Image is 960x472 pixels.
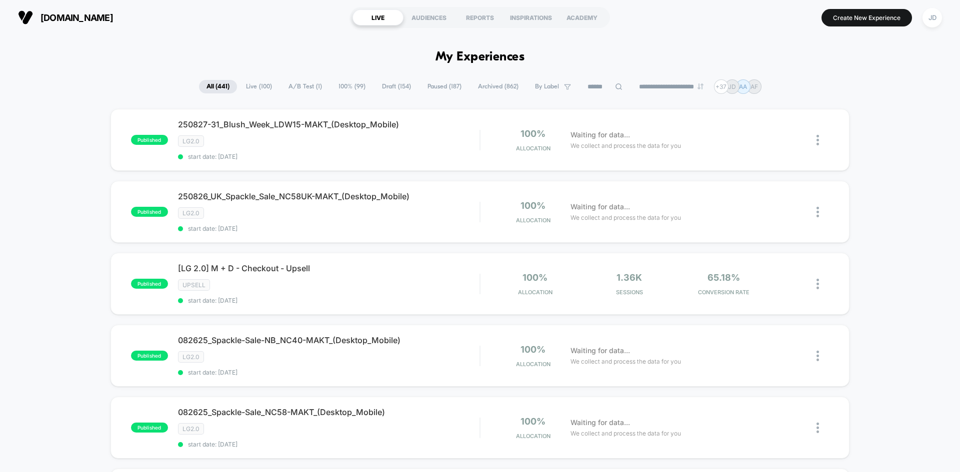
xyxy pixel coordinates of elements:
[178,207,204,219] span: LG2.0
[131,423,168,433] span: published
[816,423,819,433] img: close
[199,80,237,93] span: All ( 441 )
[15,9,116,25] button: [DOMAIN_NAME]
[178,135,204,147] span: LG2.0
[585,289,674,296] span: Sessions
[178,369,479,376] span: start date: [DATE]
[331,80,373,93] span: 100% ( 99 )
[516,217,550,224] span: Allocation
[178,225,479,232] span: start date: [DATE]
[281,80,329,93] span: A/B Test ( 1 )
[374,80,418,93] span: Draft ( 154 )
[816,207,819,217] img: close
[570,213,681,222] span: We collect and process the data for you
[520,128,545,139] span: 100%
[178,119,479,129] span: 250827-31_Blush_Week_LDW15-MAKT_(Desktop_Mobile)
[679,289,768,296] span: CONVERSION RATE
[505,9,556,25] div: INSPIRATIONS
[570,345,630,356] span: Waiting for data...
[178,407,479,417] span: 082625_Spackle-Sale_NC58-MAKT_(Desktop_Mobile)
[178,351,204,363] span: LG2.0
[516,361,550,368] span: Allocation
[520,416,545,427] span: 100%
[520,344,545,355] span: 100%
[697,83,703,89] img: end
[714,79,728,94] div: + 37
[18,10,33,25] img: Visually logo
[556,9,607,25] div: ACADEMY
[403,9,454,25] div: AUDIENCES
[821,9,912,26] button: Create New Experience
[470,80,526,93] span: Archived ( 862 )
[816,135,819,145] img: close
[435,50,525,64] h1: My Experiences
[728,83,736,90] p: JD
[522,272,547,283] span: 100%
[570,201,630,212] span: Waiting for data...
[707,272,740,283] span: 65.18%
[420,80,469,93] span: Paused ( 187 )
[131,279,168,289] span: published
[131,207,168,217] span: published
[922,8,942,27] div: JD
[816,279,819,289] img: close
[131,135,168,145] span: published
[131,351,168,361] span: published
[919,7,945,28] button: JD
[178,441,479,448] span: start date: [DATE]
[178,423,204,435] span: LG2.0
[816,351,819,361] img: close
[454,9,505,25] div: REPORTS
[616,272,642,283] span: 1.36k
[518,289,552,296] span: Allocation
[178,335,479,345] span: 082625_Spackle-Sale-NB_NC40-MAKT_(Desktop_Mobile)
[570,129,630,140] span: Waiting for data...
[178,279,210,291] span: Upsell
[516,145,550,152] span: Allocation
[238,80,279,93] span: Live ( 100 )
[570,141,681,150] span: We collect and process the data for you
[570,357,681,366] span: We collect and process the data for you
[520,200,545,211] span: 100%
[178,263,479,273] span: [LG 2.0] M + D - Checkout - Upsell
[40,12,113,23] span: [DOMAIN_NAME]
[570,429,681,438] span: We collect and process the data for you
[352,9,403,25] div: LIVE
[178,191,479,201] span: 250826_UK_Spackle_Sale_NC58UK-MAKT_(Desktop_Mobile)
[739,83,747,90] p: AA
[570,417,630,428] span: Waiting for data...
[178,153,479,160] span: start date: [DATE]
[750,83,758,90] p: AF
[535,83,559,90] span: By Label
[516,433,550,440] span: Allocation
[178,297,479,304] span: start date: [DATE]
